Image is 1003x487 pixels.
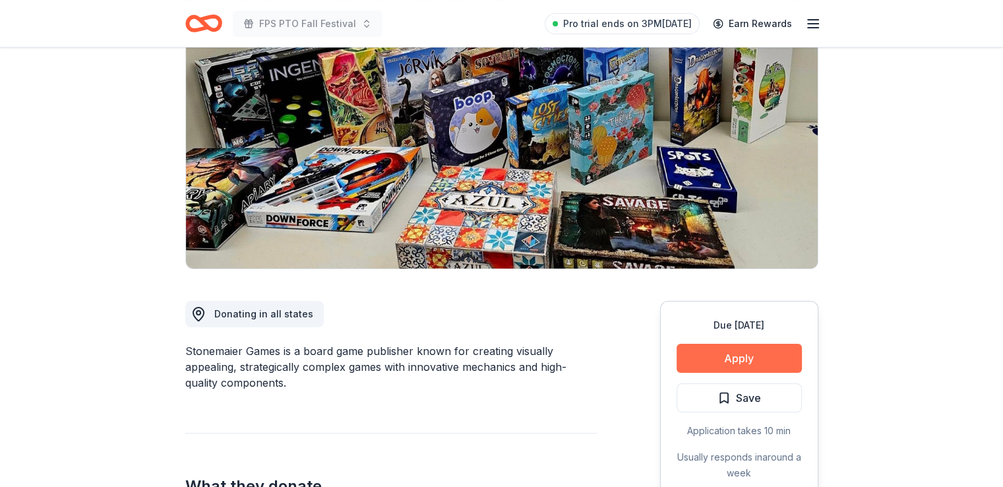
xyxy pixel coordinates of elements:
span: FPS PTO Fall Festival [259,16,356,32]
div: Due [DATE] [677,317,802,333]
div: Stonemaier Games is a board game publisher known for creating visually appealing, strategically c... [185,343,597,391]
span: Donating in all states [214,308,313,319]
a: Home [185,8,222,39]
div: Usually responds in around a week [677,449,802,481]
button: Apply [677,344,802,373]
a: Pro trial ends on 3PM[DATE] [545,13,700,34]
span: Save [736,389,761,406]
a: Earn Rewards [705,12,800,36]
button: FPS PTO Fall Festival [233,11,382,37]
img: Image for Stonemaier Games [186,16,818,269]
span: Pro trial ends on 3PM[DATE] [563,16,692,32]
div: Application takes 10 min [677,423,802,439]
button: Save [677,383,802,412]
